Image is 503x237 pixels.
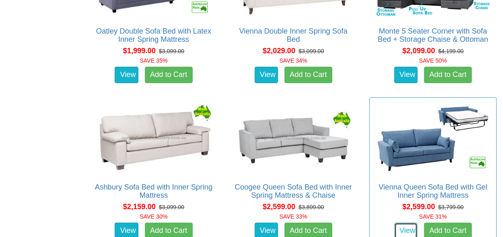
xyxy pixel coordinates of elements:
img: Ashbury Sofa Bed with Inner Spring Mattress [94,102,213,175]
a: Add to Cart [424,67,472,83]
font: SAVE 34% [280,57,307,64]
span: $2,599.00 [403,203,435,211]
font: SAVE 35% [140,57,167,64]
a: View [115,67,138,83]
span: $2,029.00 [263,47,296,55]
del: $3,099.00 [298,48,324,54]
a: Coogee Queen Sofa Bed with Inner Spring Mattress & Chaise [235,183,352,199]
a: View [394,67,418,83]
span: $2,159.00 [123,203,156,211]
del: $4,199.00 [438,48,464,54]
a: Vienna Queen Sofa Bed with Gel Inner Spring Mattress [379,183,488,199]
a: Monte 5 Seater Corner with Sofa Bed + Storage Chaise & Ottoman [378,27,488,43]
a: View [255,67,278,83]
span: $1,999.00 [123,47,156,55]
a: Add to Cart [145,67,193,83]
a: Oatley Double Sofa Bed with Latex Inner Spring Mattress [96,27,211,43]
a: Vienna Double Inner Spring Sofa Bed [239,27,348,43]
font: SAVE 50% [419,57,447,64]
a: Add to Cart [285,67,332,83]
img: Coogee Queen Sofa Bed with Inner Spring Mattress & Chaise [234,102,353,175]
a: Ashbury Sofa Bed with Inner Spring Mattress [95,183,212,199]
img: Vienna Queen Sofa Bed with Gel Inner Spring Mattress [374,102,492,175]
font: SAVE 31% [419,213,447,220]
span: $2,099.00 [403,47,435,55]
del: $3,099.00 [159,204,184,210]
del: $3,799.00 [438,204,464,210]
font: SAVE 33% [280,213,307,220]
del: $3,099.00 [159,48,184,54]
span: $2,599.00 [263,203,296,211]
del: $3,899.00 [298,204,324,210]
font: SAVE 30% [140,213,167,220]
